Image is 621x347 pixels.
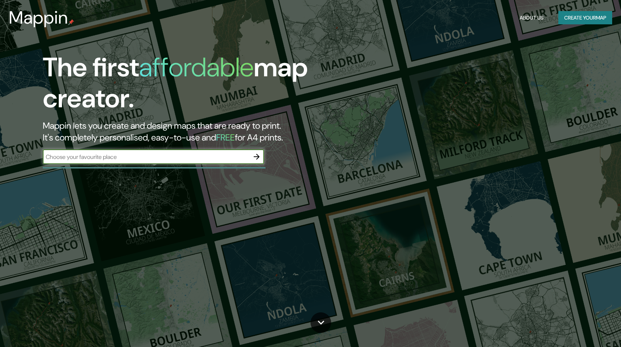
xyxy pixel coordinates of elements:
input: Choose your favourite place [43,153,249,161]
h3: Mappin [9,7,68,28]
h5: FREE [216,132,235,143]
button: About Us [517,11,547,25]
h1: The first map creator. [43,52,353,120]
img: mappin-pin [68,19,74,25]
h2: Mappin lets you create and design maps that are ready to print. It's completely personalised, eas... [43,120,353,143]
button: Create yourmap [558,11,612,25]
h1: affordable [139,50,254,84]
